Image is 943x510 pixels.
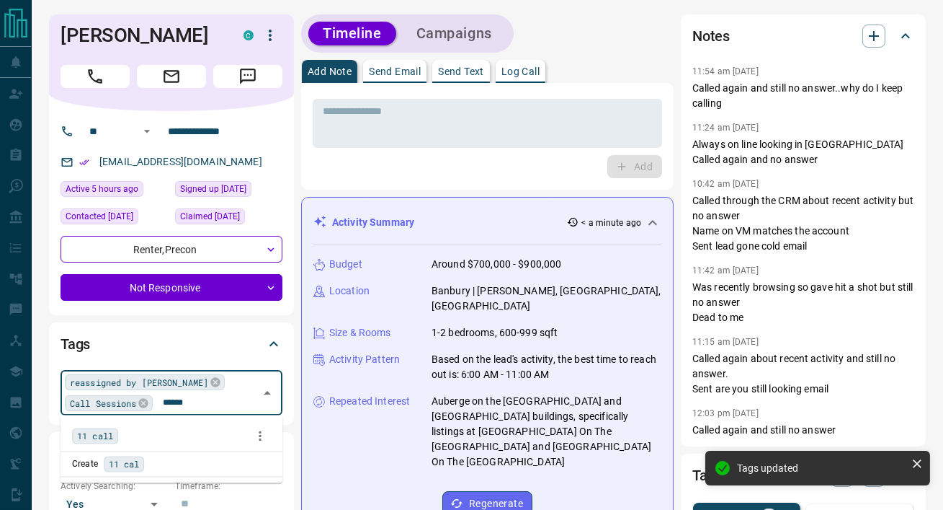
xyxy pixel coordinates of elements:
h2: Notes [692,25,730,48]
div: Thu Oct 03 2024 [175,208,282,229]
div: Wed Aug 13 2025 [61,181,168,201]
p: 11:54 am [DATE] [692,66,759,76]
div: condos.ca [243,30,254,40]
span: Claimed [DATE] [180,209,240,224]
p: Activity Summary [332,215,414,230]
p: Create [72,457,98,470]
h2: Tasks [692,464,728,487]
span: Call Sessions [70,396,136,410]
p: Send Email [369,66,421,76]
p: Log Call [501,66,540,76]
p: Repeated Interest [329,394,410,409]
p: Activity Pattern [329,352,400,367]
p: 10:42 am [DATE] [692,179,759,189]
div: Renter , Precon [61,236,282,263]
p: < a minute ago [581,216,641,229]
span: 11 cal [109,457,140,471]
span: reassigned by [PERSON_NAME] [70,375,208,390]
p: Send Text [438,66,484,76]
span: Active 5 hours ago [66,182,138,196]
div: Tags [61,327,282,361]
span: Contacted [DATE] [66,209,133,224]
p: Was recently browsing so gave hit a shot but still no answer Dead to me [692,280,914,325]
span: Message [213,65,282,88]
p: Budget [329,257,362,272]
div: Not Responsive [61,274,282,301]
div: reassigned by [PERSON_NAME] [65,374,225,390]
h1: [PERSON_NAME] [61,24,222,47]
p: Location [329,283,370,299]
p: Always on line looking in [GEOGRAPHIC_DATA] Called again and no answer [692,137,914,167]
p: 11:24 am [DATE] [692,123,759,133]
span: Signed up [DATE] [180,182,246,196]
button: Campaigns [402,22,506,45]
div: Sat Jun 10 2023 [175,181,282,201]
button: Close [257,383,277,403]
p: 11:15 am [DATE] [692,337,759,347]
p: 1-2 bedrooms, 600-999 sqft [432,325,558,340]
p: Called again and still no answer Sent missed call email [692,423,914,453]
svg: Email Verified [79,157,89,167]
p: Called again about recent activity and still no answer. Sent are you still looking email [692,351,914,397]
p: Around $700,000 - $900,000 [432,257,561,272]
p: Called again and still no answer..why do I keep calling [692,81,914,111]
p: Auberge on the [GEOGRAPHIC_DATA] and [GEOGRAPHIC_DATA] buildings, specifically listings at [GEOGR... [432,394,661,470]
span: Email [137,65,206,88]
div: Tasks [692,458,914,493]
p: Size & Rooms [329,325,391,340]
p: Timeframe: [175,480,282,493]
p: 12:03 pm [DATE] [692,408,759,418]
a: [EMAIL_ADDRESS][DOMAIN_NAME] [99,156,262,167]
p: Banbury | [PERSON_NAME], [GEOGRAPHIC_DATA], [GEOGRAPHIC_DATA] [432,283,661,314]
span: Call [61,65,130,88]
div: Activity Summary< a minute ago [313,209,661,236]
p: 11:42 am [DATE] [692,265,759,276]
p: Called through the CRM about recent activity but no answer Name on VM matches the account Sent le... [692,193,914,254]
div: Call Sessions [65,395,153,411]
p: Actively Searching: [61,480,168,493]
div: Mon Jun 23 2025 [61,208,168,229]
button: Timeline [308,22,396,45]
p: Add Note [308,66,352,76]
button: Open [138,123,156,140]
span: 11 call [77,428,113,443]
div: Tags updated [737,462,906,474]
h2: Tags [61,333,90,356]
div: Notes [692,19,914,53]
p: Based on the lead's activity, the best time to reach out is: 6:00 AM - 11:00 AM [432,352,661,382]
